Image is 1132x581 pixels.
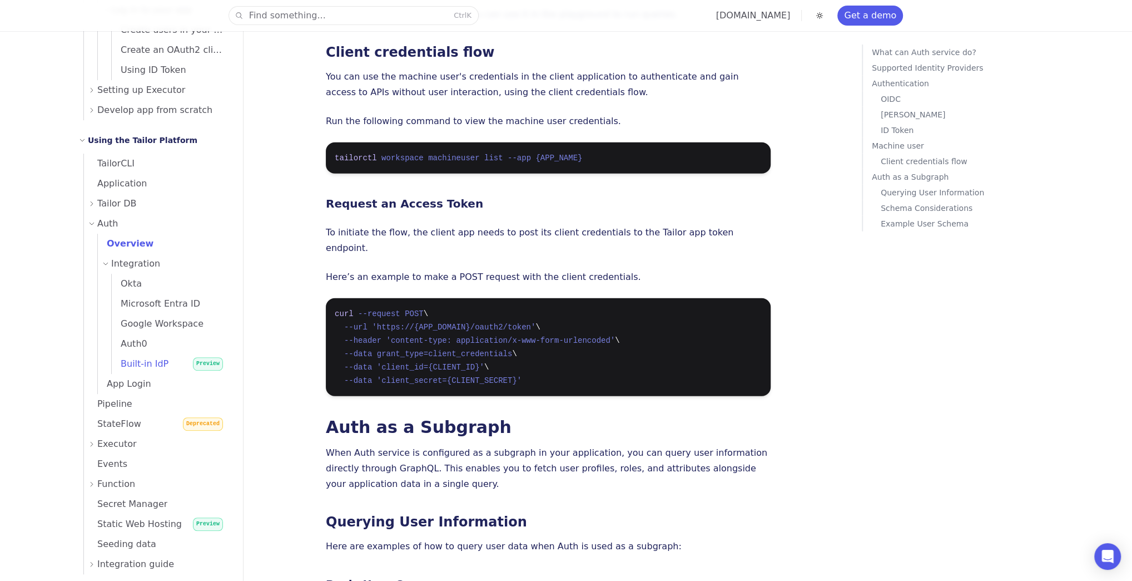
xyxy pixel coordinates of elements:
[326,45,494,60] a: Client credentials flow
[97,557,174,572] span: Integration guide
[84,534,230,554] a: Seeding data
[326,269,771,285] p: Here’s an example to make a POST request with the client credentials.
[112,334,230,354] a: Auth0
[97,476,135,492] span: Function
[872,45,1062,60] a: What can Auth service do?
[358,309,400,318] span: --request
[112,358,168,369] span: Built-in IdP
[881,91,1062,107] a: OIDC
[872,60,1062,76] a: Supported Identity Providers
[326,69,771,100] p: You can use the machine user's credentials in the client application to authenticate and gain acc...
[377,363,484,372] span: 'client_id={CLIENT_ID}'
[97,102,212,118] span: Develop app from scratch
[84,418,141,429] span: StateFlow
[193,357,223,371] span: Preview
[84,514,230,534] a: Static Web HostingPreview
[335,154,377,163] span: tailorctl
[84,519,182,529] span: Static Web Hosting
[881,107,1062,122] a: [PERSON_NAME]
[512,349,517,358] span: \
[615,336,619,345] span: \
[344,336,381,345] span: --header
[881,200,1062,216] a: Schema Considerations
[377,376,522,385] span: 'client_secret={CLIENT_SECRET}'
[84,539,156,549] span: Seeding data
[112,298,200,309] span: Microsoft Entra ID
[344,323,368,332] span: --url
[193,518,223,531] span: Preview
[84,174,230,194] a: Application
[229,7,478,24] button: Find something...CtrlK
[84,178,147,189] span: Application
[1094,543,1121,570] div: Open Intercom Messenger
[112,338,147,349] span: Auth0
[112,314,230,334] a: Google Workspace
[84,499,167,509] span: Secret Manager
[112,354,230,374] a: Built-in IdPPreview
[84,394,230,414] a: Pipeline
[872,76,1062,91] a: Authentication
[326,225,771,256] p: To initiate the flow, the client app needs to post its client credentials to the Tailor app token...
[183,417,223,431] span: Deprecated
[484,363,489,372] span: \
[112,318,203,329] span: Google Workspace
[881,216,1062,232] a: Example User Schema
[872,138,1062,154] a: Machine user
[98,374,230,394] a: App Login
[98,234,230,254] a: Overview
[84,154,230,174] a: TailorCLI
[716,10,791,21] a: [DOMAIN_NAME]
[405,309,424,318] span: POST
[381,154,424,163] span: workspace
[88,134,197,147] h2: Using the Tailor Platform
[508,154,531,163] span: --app
[97,196,137,211] span: Tailor DB
[466,11,471,19] kbd: K
[344,376,372,385] span: --data
[326,539,771,554] p: Here are examples of how to query user data when Auth is used as a subgraph:
[112,274,230,294] a: Okta
[535,154,582,163] span: {APP_NAME}
[335,309,354,318] span: curl
[881,154,1062,169] a: Client credentials flow
[428,154,479,163] span: machineuser
[84,158,135,169] span: TailorCLI
[837,6,903,26] a: Get a demo
[112,294,230,314] a: Microsoft Entra ID
[377,349,513,358] span: grant_type=client_credentials
[112,278,142,289] span: Okta
[326,114,771,129] p: Run the following command to view the machine user credentials.
[424,309,428,318] span: \
[112,65,186,75] span: Using ID Token
[111,256,160,272] span: Integration
[881,185,1062,200] a: Querying User Information
[112,40,230,60] a: Create an OAuth2 client
[344,349,372,358] span: --data
[535,323,540,332] span: \
[372,323,535,332] span: 'https://{APP_DOMAIN}/oauth2/token'
[326,417,512,437] a: Auth as a Subgraph
[98,378,151,389] span: App Login
[97,216,118,232] span: Auth
[84,414,230,434] a: StateFlowDeprecated
[881,122,1062,138] p: ID Token
[344,363,372,372] span: --data
[484,154,503,163] span: list
[872,169,1062,185] a: Auth as a Subgraph
[326,196,771,211] h4: Request an Access Token
[84,494,230,514] a: Secret Manager
[97,82,185,98] span: Setting up Executor
[98,238,153,249] span: Overview
[97,436,137,452] span: Executor
[454,11,466,19] kbd: Ctrl
[813,9,826,22] button: Toggle dark mode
